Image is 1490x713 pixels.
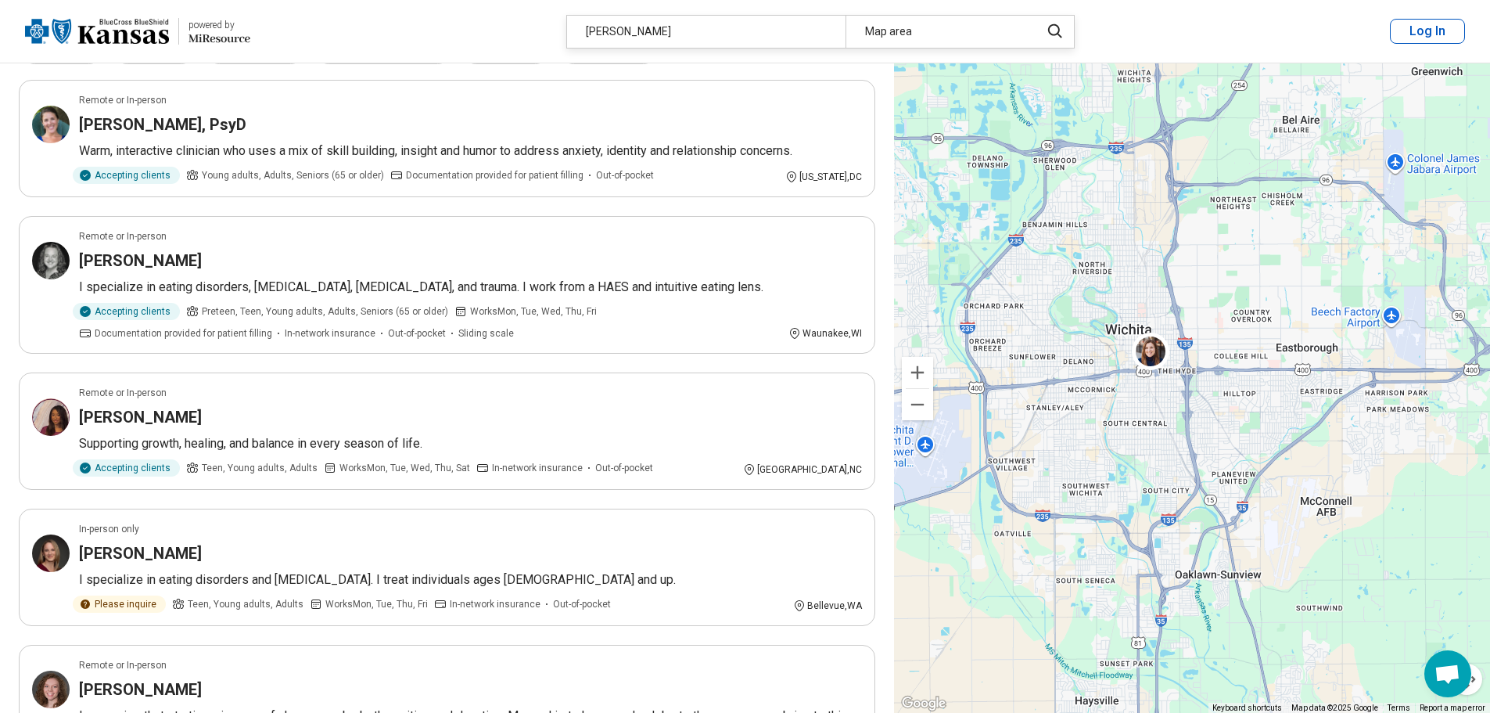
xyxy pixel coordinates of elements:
p: Warm, interactive clinician who uses a mix of skill building, insight and humor to address anxiet... [79,142,862,160]
span: Map data ©2025 Google [1291,704,1378,712]
div: Accepting clients [73,167,180,184]
span: Teen, Young adults, Adults [202,461,318,475]
p: Remote or In-person [79,229,167,243]
p: Remote or In-person [79,93,167,107]
h3: [PERSON_NAME] [79,679,202,700]
div: [US_STATE] , DC [785,170,862,184]
h3: [PERSON_NAME] [79,250,202,272]
h3: [PERSON_NAME] [79,406,202,428]
div: Open chat [1424,650,1471,697]
span: Out-of-pocket [595,461,653,475]
span: Works Mon, Tue, Wed, Thu, Sat [339,461,470,475]
span: Works Mon, Tue, Thu, Fri [325,597,428,611]
span: Young adults, Adults, Seniors (65 or older) [202,168,384,182]
div: Map area [846,16,1031,48]
span: Documentation provided for patient filling [406,168,583,182]
span: Out-of-pocket [388,326,446,340]
span: Documentation provided for patient filling [95,326,272,340]
span: In-network insurance [285,326,375,340]
span: In-network insurance [450,597,540,611]
span: Works Mon, Tue, Wed, Thu, Fri [470,304,597,319]
span: In-network insurance [492,461,583,475]
p: Supporting growth, healing, and balance in every season of life. [79,434,862,453]
button: Zoom out [902,389,933,420]
button: Zoom in [902,357,933,388]
h3: [PERSON_NAME], PsyD [79,113,246,135]
a: Blue Cross Blue Shield Kansaspowered by [25,13,250,50]
div: Accepting clients [73,303,180,320]
span: Teen, Young adults, Adults [188,597,303,611]
div: Bellevue , WA [793,599,862,613]
p: I specialize in eating disorders, [MEDICAL_DATA], [MEDICAL_DATA], and trauma. I work from a HAES ... [79,278,862,297]
p: In-person only [79,522,139,536]
a: Report a map error [1420,704,1485,712]
div: Accepting clients [73,459,180,477]
div: powered by [188,18,250,32]
span: Preteen, Teen, Young adults, Adults, Seniors (65 or older) [202,304,448,319]
a: Terms (opens in new tab) [1388,704,1410,712]
span: Sliding scale [458,326,514,340]
p: Remote or In-person [79,658,167,672]
p: I specialize in eating disorders and [MEDICAL_DATA]. I treat individuals ages [DEMOGRAPHIC_DATA] ... [79,571,862,589]
h3: [PERSON_NAME] [79,542,202,564]
button: Log In [1390,19,1465,44]
span: Out-of-pocket [596,168,654,182]
div: Please inquire [73,596,166,613]
p: Remote or In-person [79,386,167,400]
img: Blue Cross Blue Shield Kansas [25,13,169,50]
div: [PERSON_NAME] [567,16,846,48]
span: Out-of-pocket [553,597,611,611]
div: Waunakee , WI [788,326,862,340]
div: [GEOGRAPHIC_DATA] , NC [743,463,862,477]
